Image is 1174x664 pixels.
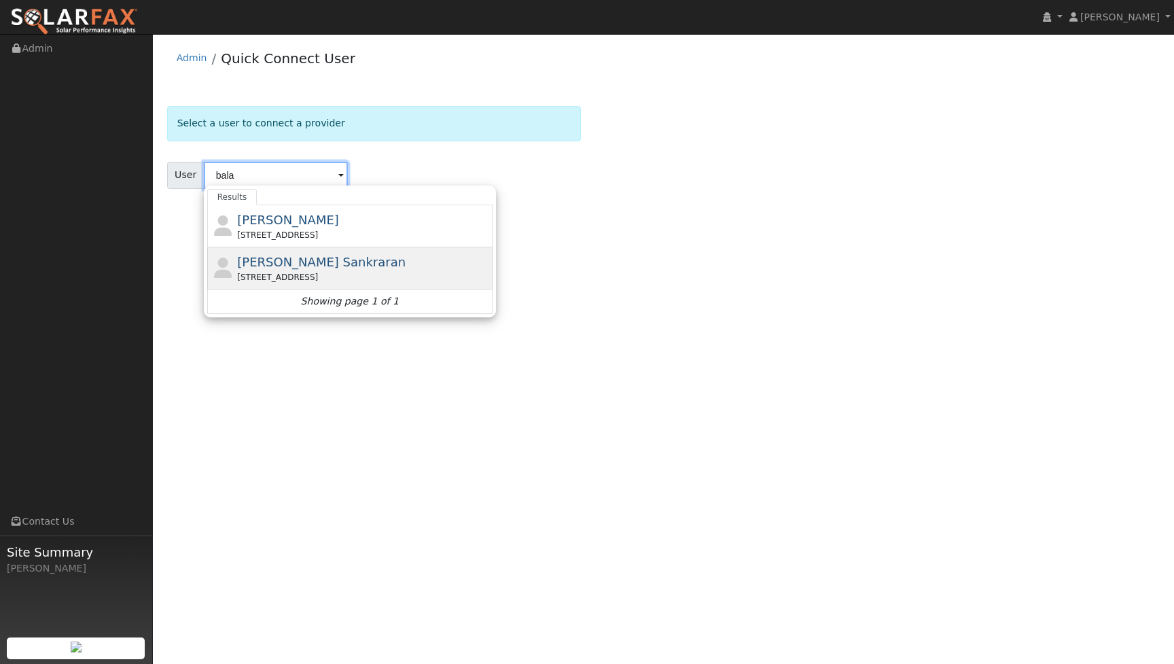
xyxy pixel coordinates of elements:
img: retrieve [71,642,82,652]
a: Results [207,189,257,205]
input: Select a User [204,162,348,189]
span: [PERSON_NAME] [1080,12,1160,22]
a: Admin [177,52,207,63]
img: SolarFax [10,7,138,36]
span: [PERSON_NAME] Sankraran [237,255,406,269]
span: [PERSON_NAME] [237,213,339,227]
div: [STREET_ADDRESS] [237,271,489,283]
i: Showing page 1 of 1 [301,294,399,309]
span: Site Summary [7,543,145,561]
div: [PERSON_NAME] [7,561,145,576]
div: [STREET_ADDRESS] [237,229,489,241]
div: Select a user to connect a provider [167,106,581,141]
span: User [167,162,204,189]
a: Quick Connect User [221,50,355,67]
